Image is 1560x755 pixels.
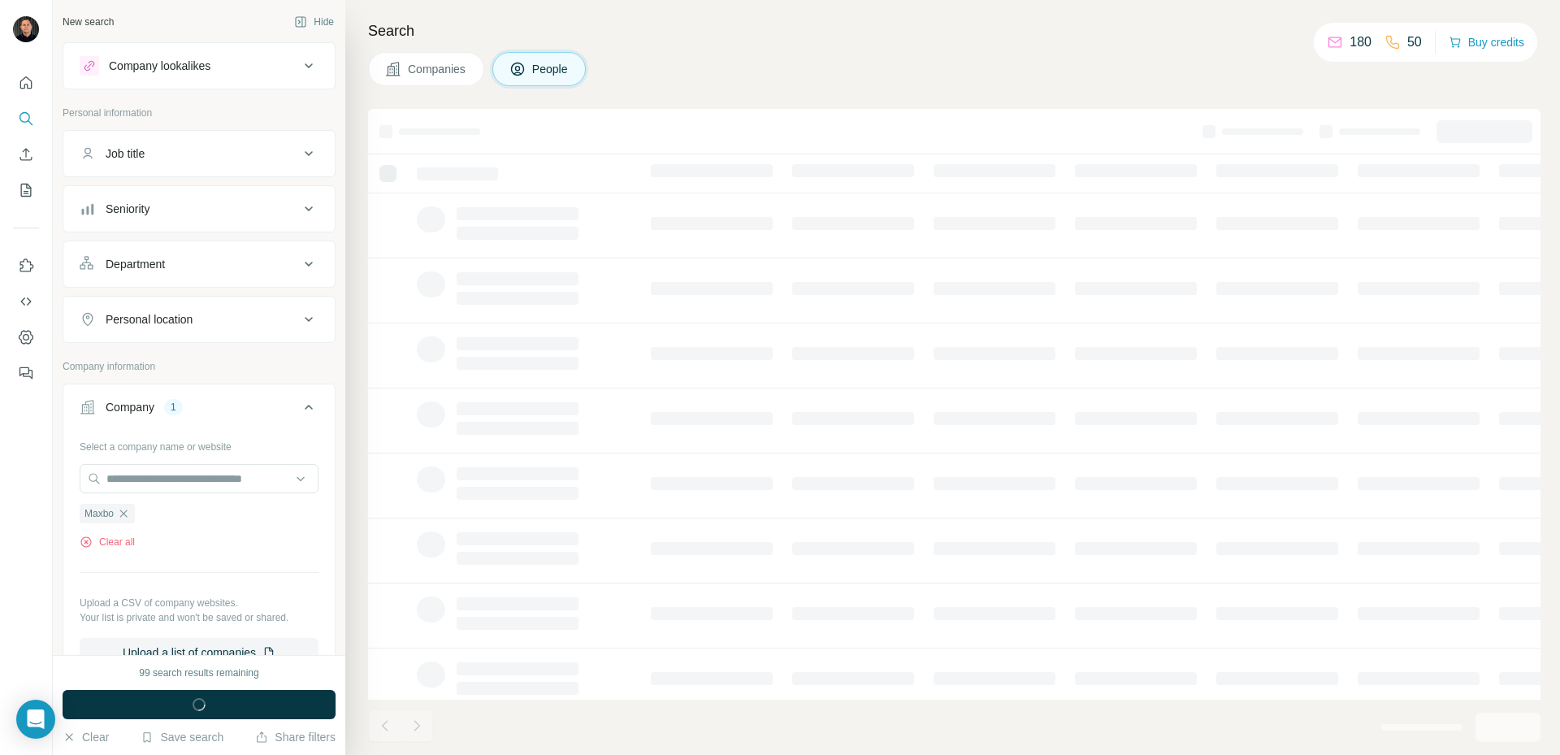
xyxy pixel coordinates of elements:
button: Company lookalikes [63,46,335,85]
button: Use Surfe on LinkedIn [13,251,39,280]
div: 99 search results remaining [139,666,258,680]
button: Clear all [80,535,135,549]
p: Company information [63,359,336,374]
div: Seniority [106,201,149,217]
button: Seniority [63,189,335,228]
button: Quick start [13,68,39,98]
button: Feedback [13,358,39,388]
button: Enrich CSV [13,140,39,169]
button: My lists [13,176,39,205]
div: Personal location [106,311,193,328]
p: 50 [1407,33,1422,52]
button: Dashboard [13,323,39,352]
h4: Search [368,20,1540,42]
button: Search [13,104,39,133]
div: New search [63,15,114,29]
button: Upload a list of companies [80,638,318,667]
button: Personal location [63,300,335,339]
img: Avatar [13,16,39,42]
p: 180 [1350,33,1371,52]
div: 1 [164,400,183,414]
button: Save search [141,729,223,745]
div: Company lookalikes [109,58,210,74]
button: Use Surfe API [13,287,39,316]
p: Upload a CSV of company websites. [80,596,318,610]
button: Clear [63,729,109,745]
span: Maxbo [84,506,114,521]
div: Company [106,399,154,415]
div: Department [106,256,165,272]
button: Job title [63,134,335,173]
button: Share filters [255,729,336,745]
button: Buy credits [1449,31,1524,54]
span: Companies [408,61,467,77]
button: Department [63,245,335,284]
p: Your list is private and won't be saved or shared. [80,610,318,625]
span: People [532,61,570,77]
p: Personal information [63,106,336,120]
button: Company1 [63,388,335,433]
div: Job title [106,145,145,162]
div: Select a company name or website [80,433,318,454]
div: Open Intercom Messenger [16,700,55,739]
button: Hide [283,10,345,34]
